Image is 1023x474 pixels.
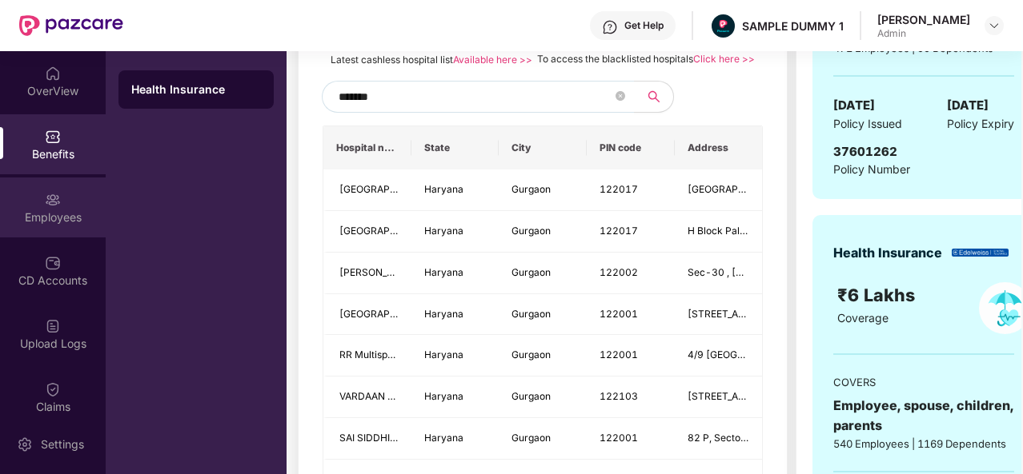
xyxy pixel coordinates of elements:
span: Haryana [424,183,463,195]
span: [GEOGRAPHIC_DATA] ( A unit of [PERSON_NAME] Healthcare Pvt. Ltd.) [339,183,663,195]
img: svg+xml;base64,PHN2ZyBpZD0iQ0RfQWNjb3VudHMiIGRhdGEtbmFtZT0iQ0QgQWNjb3VudHMiIHhtbG5zPSJodHRwOi8vd3... [45,255,61,271]
td: Park Hospital ( A unit of Umkal Healthcare Pvt. Ltd.) [323,169,411,211]
td: Haryana [411,211,499,253]
td: SETHI HOSPITAL [323,294,411,336]
span: 37601262 [833,144,897,159]
span: [GEOGRAPHIC_DATA], [GEOGRAPHIC_DATA] [GEOGRAPHIC_DATA] [688,183,995,195]
span: Haryana [424,432,463,444]
div: SAMPLE DUMMY 1 [742,18,844,34]
span: Gurgaon [511,308,551,320]
div: Admin [877,27,970,40]
span: Gurgaon [511,390,551,402]
td: H Block Palam Vihar, Chauma Village [675,211,763,253]
img: Pazcare_Alternative_logo-01-01.png [712,14,735,38]
span: RR Multispeciality Hospital(A Unit Of RRRP Healthcare Private Limited) [339,349,660,360]
img: New Pazcare Logo [19,15,123,36]
td: Haryana [411,376,499,418]
img: svg+xml;base64,PHN2ZyBpZD0iSG9tZSIgeG1sbnM9Imh0dHA6Ly93d3cudzMub3JnLzIwMDAvc3ZnIiB3aWR0aD0iMjAiIG... [45,66,61,82]
div: 540 Employees | 1169 Dependents [833,436,1014,452]
span: [GEOGRAPHIC_DATA] [339,308,439,320]
img: insurerLogo [952,249,1009,257]
td: Haryana [411,294,499,336]
span: Haryana [424,390,463,402]
span: [DATE] [947,96,989,115]
td: Haryana [411,418,499,460]
span: 122103 [600,390,638,402]
span: SAI SIDDHI UROLOGY AND MULTI SPECIALITY HOSPITAL [339,432,602,444]
th: City [499,126,587,169]
div: COVERS [833,374,1014,390]
span: Policy Issued [833,115,902,133]
td: 4/9 Rattan Garden New Colony, [675,335,763,376]
span: To access the blacklisted hospitals [537,53,693,65]
span: Sec-30 , [GEOGRAPHIC_DATA][PERSON_NAME] [688,266,911,278]
td: Sec-30 , Near Jalvayu Vihar [675,253,763,294]
img: svg+xml;base64,PHN2ZyBpZD0iQmVuZWZpdHMiIHhtbG5zPSJodHRwOi8vd3d3LnczLm9yZy8yMDAwL3N2ZyIgd2lkdGg9Ij... [45,129,61,145]
span: Haryana [424,225,463,237]
img: svg+xml;base64,PHN2ZyBpZD0iSGVscC0zMngzMiIgeG1sbnM9Imh0dHA6Ly93d3cudzMub3JnLzIwMDAvc3ZnIiB3aWR0aD... [602,19,618,35]
span: [DATE] [833,96,875,115]
span: [GEOGRAPHIC_DATA] [339,225,439,237]
span: VARDAAN HOSPITAL AND TRAUMA CENTRE [339,390,543,402]
td: Gurgaon [499,335,587,376]
td: SHIVAM HOSPITAL [323,253,411,294]
a: Click here >> [693,53,755,65]
span: 82 P, Sector 46 [688,432,760,444]
td: Gurgaon [499,253,587,294]
span: Coverage [837,311,889,325]
span: 122017 [600,225,638,237]
td: VARDAAN HOSPITAL AND TRAUMA CENTRE [323,376,411,418]
th: Address [675,126,763,169]
div: [PERSON_NAME] [877,12,970,27]
div: Health Insurance [833,243,942,263]
img: svg+xml;base64,PHN2ZyBpZD0iRHJvcGRvd24tMzJ4MzIiIHhtbG5zPSJodHRwOi8vd3d3LnczLm9yZy8yMDAwL3N2ZyIgd2... [988,19,1001,32]
span: Latest cashless hospital list [331,54,453,66]
td: Gurgaon [499,376,587,418]
td: Gurgaon [499,211,587,253]
td: RR Multispeciality Hospital(A Unit Of RRRP Healthcare Private Limited) [323,335,411,376]
span: Haryana [424,266,463,278]
div: Get Help [624,19,664,32]
span: 122001 [600,308,638,320]
div: Health Insurance [131,82,261,98]
span: [PERSON_NAME][GEOGRAPHIC_DATA] [339,266,519,278]
td: Gurgaon [499,169,587,211]
td: SAI SIDDHI UROLOGY AND MULTI SPECIALITY HOSPITAL [323,418,411,460]
th: Hospital name [323,126,411,169]
span: [STREET_ADDRESS] [688,308,781,320]
span: H Block Palam Vihar, [GEOGRAPHIC_DATA] [688,225,885,237]
span: Hospital name [336,141,399,154]
td: Gurgaon [499,294,587,336]
span: 4/9 [GEOGRAPHIC_DATA], [688,349,808,360]
a: Available here >> [453,54,532,66]
span: 122001 [600,432,638,444]
th: State [411,126,499,169]
span: Haryana [424,349,463,360]
span: 122017 [600,183,638,195]
span: Gurgaon [511,183,551,195]
td: Gurgaon [499,418,587,460]
img: svg+xml;base64,PHN2ZyBpZD0iQ2xhaW0iIHhtbG5zPSJodHRwOi8vd3d3LnczLm9yZy8yMDAwL3N2ZyIgd2lkdGg9IjIwIi... [45,381,61,397]
span: 122002 [600,266,638,278]
img: svg+xml;base64,PHN2ZyBpZD0iU2V0dGluZy0yMHgyMCIgeG1sbnM9Imh0dHA6Ly93d3cudzMub3JnLzIwMDAvc3ZnIiB3aW... [17,436,33,452]
td: H Block Sector 1, Chauma Village Palam Vihar [675,169,763,211]
span: search [634,90,673,103]
td: Haryana [411,335,499,376]
div: Settings [36,436,89,452]
span: Address [688,141,750,154]
td: Haryana [411,169,499,211]
th: PIN code [587,126,675,169]
span: Gurgaon [511,225,551,237]
td: 301-302/4, Model Town, Basai Road [675,294,763,336]
span: close-circle [616,91,625,101]
span: Gurgaon [511,432,551,444]
span: Policy Number [833,162,910,176]
img: svg+xml;base64,PHN2ZyBpZD0iVXBsb2FkX0xvZ3MiIGRhdGEtbmFtZT0iVXBsb2FkIExvZ3MiIHhtbG5zPSJodHRwOi8vd3... [45,318,61,334]
div: Employee, spouse, children, parents [833,396,1014,436]
img: svg+xml;base64,PHN2ZyBpZD0iRW1wbG95ZWVzIiB4bWxucz0iaHR0cDovL3d3dy53My5vcmcvMjAwMC9zdmciIHdpZHRoPS... [45,192,61,208]
span: Policy Expiry [947,115,1014,133]
span: close-circle [616,90,625,105]
span: ₹6 Lakhs [837,285,920,305]
span: Gurgaon [511,349,551,360]
td: Shiv Colony, Ward No 5, Opp Devi Lal Stadium [675,376,763,418]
